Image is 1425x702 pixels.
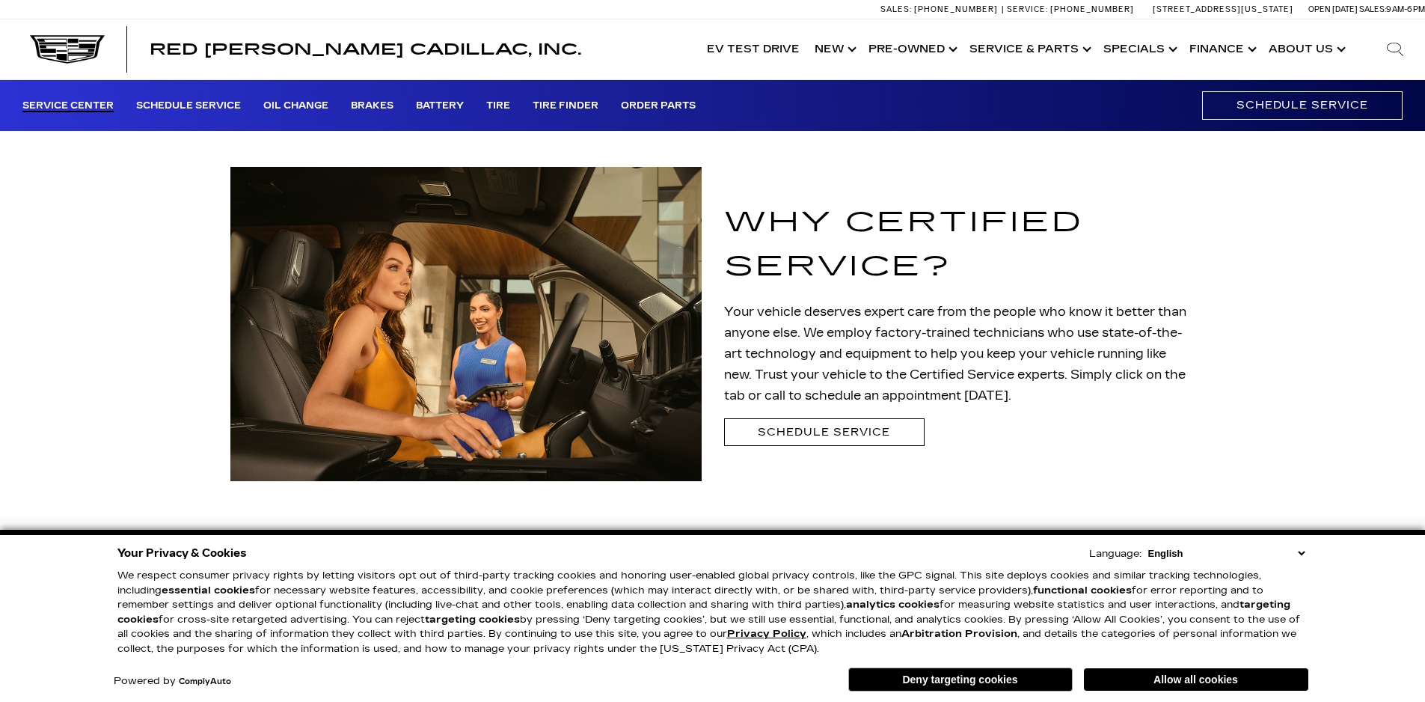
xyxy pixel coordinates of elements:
[1153,4,1293,14] a: [STREET_ADDRESS][US_STATE]
[914,4,998,14] span: [PHONE_NUMBER]
[179,677,231,686] a: ComplyAuto
[1359,4,1386,14] span: Sales:
[621,100,696,112] a: Order Parts
[230,167,702,481] img: Service technician talking to a man and showing his ipad
[727,628,806,640] a: Privacy Policy
[724,302,1195,406] p: Your vehicle deserves expert care from the people who know it better than anyone else. We employ ...
[962,19,1096,79] a: Service & Parts
[1084,668,1308,691] button: Allow all cookies
[846,599,940,611] strong: analytics cookies
[1182,19,1261,79] a: Finance
[1007,4,1048,14] span: Service:
[724,201,1195,290] h1: Why Certified Service?
[114,677,231,686] div: Powered by
[1386,4,1425,14] span: 9 AM-6 PM
[150,40,581,58] span: Red [PERSON_NAME] Cadillac, Inc.
[22,100,114,112] a: Service Center
[117,569,1308,656] p: We respect consumer privacy rights by letting visitors opt out of third-party tracking cookies an...
[848,668,1073,692] button: Deny targeting cookies
[150,42,581,57] a: Red [PERSON_NAME] Cadillac, Inc.
[901,628,1017,640] strong: Arbitration Provision
[1033,585,1132,596] strong: functional cookies
[1261,19,1350,79] a: About Us
[1308,4,1358,14] span: Open [DATE]
[880,4,912,14] span: Sales:
[136,100,241,112] a: Schedule Service
[1002,5,1138,13] a: Service: [PHONE_NUMBER]
[162,585,255,596] strong: essential cookies
[807,19,861,79] a: New
[1096,19,1182,79] a: Specials
[351,100,393,112] a: Brakes
[1050,4,1134,14] span: [PHONE_NUMBER]
[1202,91,1403,119] a: Schedule Service
[117,543,247,564] span: Your Privacy & Cookies
[30,35,105,64] img: Cadillac Dark Logo with Cadillac White Text
[724,418,925,446] a: Schedule Service
[416,100,464,112] a: Battery
[880,5,1002,13] a: Sales: [PHONE_NUMBER]
[861,19,962,79] a: Pre-Owned
[1144,546,1308,561] select: Language Select
[1089,549,1141,559] div: Language:
[263,100,328,112] a: Oil Change
[117,599,1290,626] strong: targeting cookies
[699,19,807,79] a: EV Test Drive
[486,100,510,112] a: Tire
[425,614,520,626] strong: targeting cookies
[533,100,598,112] a: Tire Finder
